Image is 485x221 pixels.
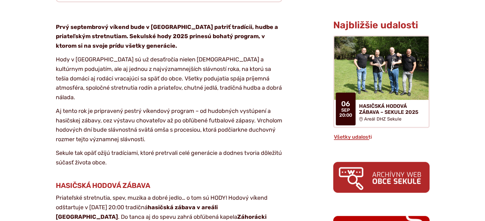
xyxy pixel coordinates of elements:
span: 20:00 [339,113,352,118]
strong: Prvý septembrový víkend bude v [GEOGRAPHIC_DATA] patriť tradícii, hudbe a priateľským stretnutiam... [56,24,278,49]
p: Sekule tak opäť ožijú tradíciami, ktoré pretrvali celé generácie a dodnes tvoria dôležitú súčasť ... [56,148,282,167]
span: sep [339,108,352,113]
span: HASIČSKÁ HODOVÁ ZÁBAVA [56,181,150,190]
a: HASIČSKÁ HODOVÁ ZÁBAVA – SEKULE 2025 Areál DHZ Sekule 06 sep 20:00 [333,35,430,128]
strong: hasičská zábava v areáli [GEOGRAPHIC_DATA] [56,204,218,220]
span: 06 [339,100,352,108]
a: Všetky udalosti [333,134,372,140]
span: Areál DHZ Sekule [364,116,401,122]
h3: Najbližšie udalosti [333,20,430,31]
img: archiv.png [333,162,430,193]
p: Hody v [GEOGRAPHIC_DATA] sú už desaťročia nielen [DEMOGRAPHIC_DATA] a kultúrnym podujatím, ale aj... [56,55,282,102]
h4: HASIČSKÁ HODOVÁ ZÁBAVA – SEKULE 2025 [359,103,423,115]
p: Aj tento rok je pripravený pestrý víkendový program – od hudobných vystúpení a hasičskej zábavy, ... [56,107,282,144]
